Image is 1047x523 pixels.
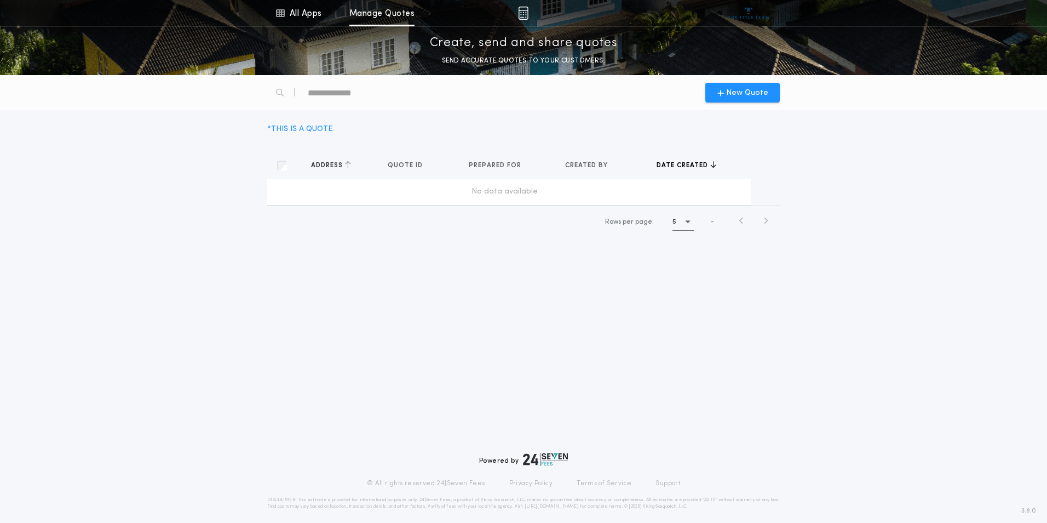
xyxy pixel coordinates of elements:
[469,161,523,170] span: Prepared for
[311,160,351,171] button: Address
[711,217,714,227] span: -
[705,83,780,103] button: New Quote
[479,453,568,466] div: Powered by
[605,219,654,225] span: Rows per page:
[655,479,680,488] a: Support
[525,504,579,509] a: [URL][DOMAIN_NAME]
[577,479,631,488] a: Terms of Service
[272,186,738,197] div: No data available
[672,213,694,231] button: 5
[430,35,618,52] p: Create, send and share quotes
[267,123,334,135] div: * THIS IS A QUOTE.
[565,161,610,170] span: Created by
[657,161,710,170] span: Date created
[367,479,485,488] p: © All rights reserved. 24|Seven Fees
[388,160,431,171] button: Quote ID
[726,87,768,99] span: New Quote
[267,497,780,510] p: DISCLAIMER: This estimate is provided for informational purposes only. 24|Seven Fees, a product o...
[728,8,769,19] img: vs-icon
[311,161,345,170] span: Address
[672,217,676,228] h1: 5
[1021,506,1036,516] span: 3.8.0
[442,55,605,66] p: SEND ACCURATE QUOTES TO YOUR CUSTOMERS.
[509,479,553,488] a: Privacy Policy
[523,453,568,466] img: logo
[657,160,716,171] button: Date created
[565,160,616,171] button: Created by
[518,7,528,20] img: img
[388,161,425,170] span: Quote ID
